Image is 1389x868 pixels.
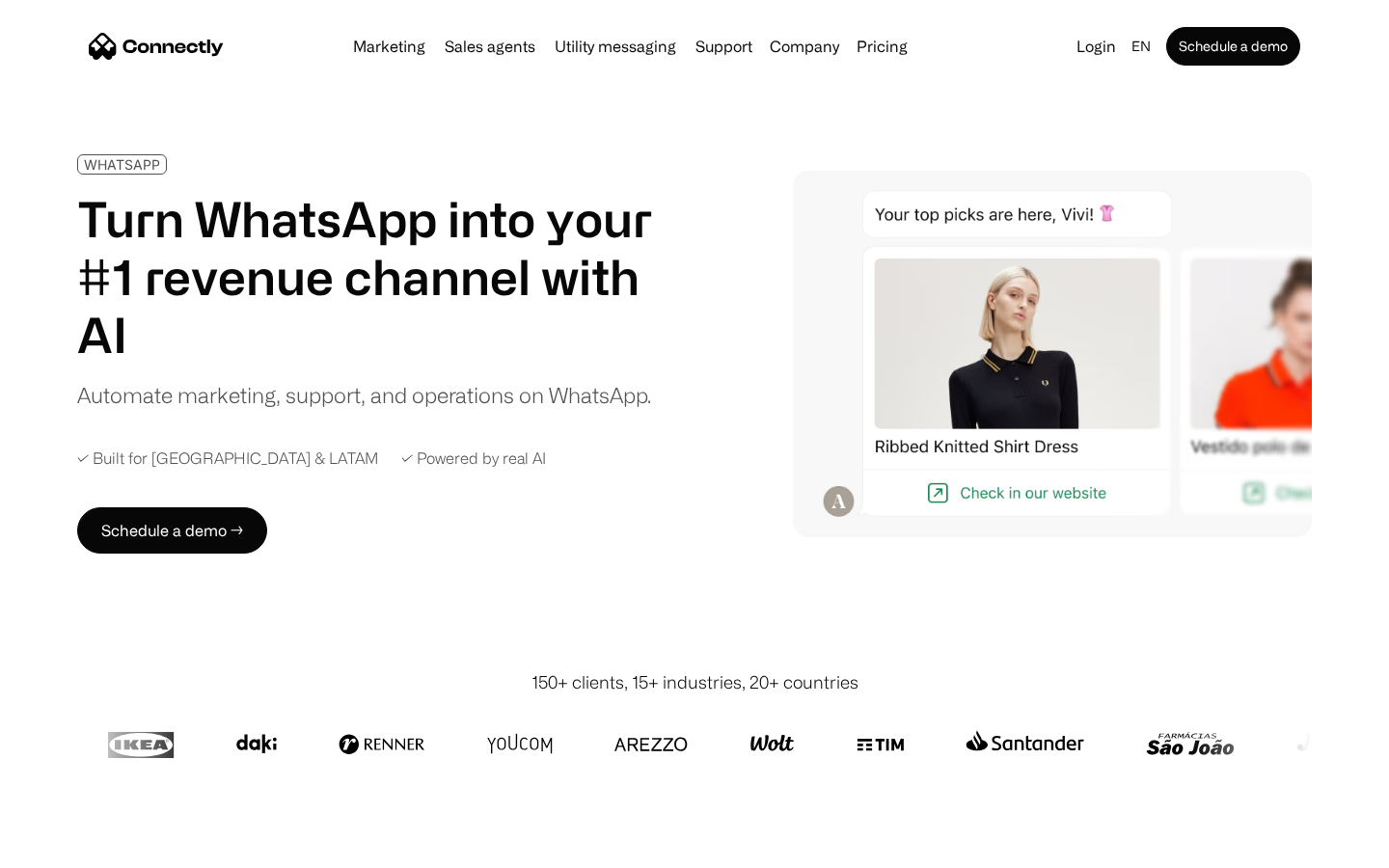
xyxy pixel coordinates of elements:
[547,39,684,54] a: Utility messaging
[77,449,378,468] div: ✓ Built for [GEOGRAPHIC_DATA] & LATAM
[77,507,267,554] a: Schedule a demo →
[77,379,651,411] div: Automate marketing, support, and operations on WhatsApp.
[401,449,546,468] div: ✓ Powered by real AI
[84,157,160,172] div: WHATSAPP
[39,834,116,861] ul: Language list
[437,39,543,54] a: Sales agents
[345,39,433,54] a: Marketing
[1166,27,1300,66] a: Schedule a demo
[770,33,839,60] div: Company
[1131,33,1151,60] div: en
[849,39,915,54] a: Pricing
[77,190,675,364] h1: Turn WhatsApp into your #1 revenue channel with AI
[531,669,858,695] div: 150+ clients, 15+ industries, 20+ countries
[19,832,116,861] aside: Language selected: English
[688,39,760,54] a: Support
[1069,33,1124,60] a: Login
